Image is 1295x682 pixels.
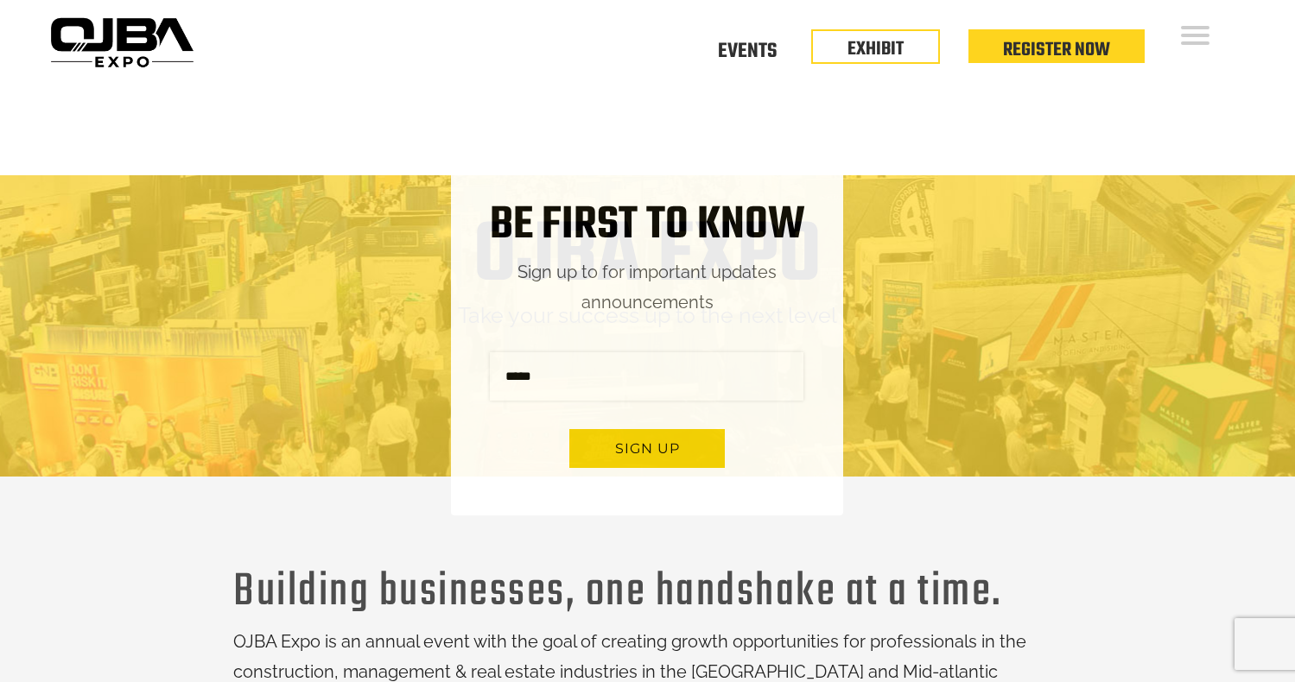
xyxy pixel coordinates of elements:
button: Sign up [569,429,725,468]
h2: Take your success up to the next level [56,301,1240,330]
a: Register Now [1003,35,1110,65]
h1: Be first to know [451,199,843,253]
a: EXHIBIT [847,35,904,64]
p: Sign up to for important updates announcements [451,257,843,318]
h3: Building businesses, one handshake at a time. [233,580,1062,605]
